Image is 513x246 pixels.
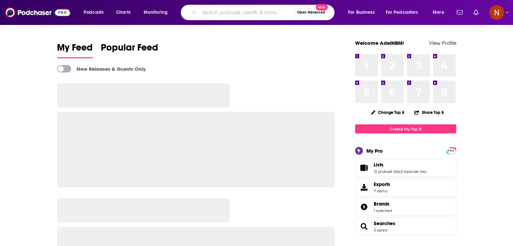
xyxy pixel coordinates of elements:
a: 3 saved [374,228,387,233]
span: Exports [358,183,371,192]
span: Logged in as AdelNBM [489,5,504,20]
a: Charts [112,7,135,18]
a: Searches [358,222,371,231]
span: For Business [348,8,375,17]
button: Show profile menu [489,5,504,20]
a: 0 episode lists [401,169,426,174]
span: Brands [374,201,390,207]
a: View Profile [429,40,456,46]
button: Change Top 8 [367,108,409,117]
a: Popular Feed [101,42,158,58]
button: open menu [79,7,112,18]
a: Create My Top 8 [355,124,456,133]
a: Lists [358,163,371,173]
span: Charts [116,8,131,17]
a: My Feed [57,42,93,58]
button: open menu [139,7,176,18]
span: Lists [355,159,456,177]
a: Show notifications dropdown [471,7,481,18]
div: Search podcasts, credits, & more... [187,5,341,20]
button: open menu [381,7,428,18]
button: Share Top 8 [414,106,444,119]
span: Open Advanced [297,11,325,14]
button: Open AdvancedNew [294,8,328,17]
span: PRO [447,148,455,153]
span: More [433,8,444,17]
span: Monitoring [144,8,168,17]
img: Podchaser - Follow, Share and Rate Podcasts [5,6,70,19]
span: Podcasts [84,8,104,17]
a: Exports [355,178,456,196]
span: Exports [374,181,390,187]
a: New Releases & Guests Only [57,65,146,72]
a: Show notifications dropdown [454,7,465,18]
a: PRO [447,148,455,153]
span: , [400,169,401,174]
span: 7 items [374,189,390,193]
input: Search podcasts, credits, & more... [199,7,294,18]
span: Searches [355,217,456,236]
span: For Podcasters [386,8,418,17]
a: 12 podcast lists [374,169,400,174]
span: My Feed [57,42,93,57]
button: open menu [428,7,453,18]
a: Brands [374,201,392,207]
a: Lists [374,162,426,168]
a: Brands [358,202,371,212]
span: Brands [355,198,456,216]
button: open menu [343,7,383,18]
img: User Profile [489,5,504,20]
a: Welcome AdelNBM! [355,40,404,46]
a: Searches [374,220,395,226]
span: Lists [374,162,383,168]
span: Popular Feed [101,42,158,57]
div: My Pro [366,148,383,154]
span: New [316,4,328,10]
a: 1 watched [374,208,392,213]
